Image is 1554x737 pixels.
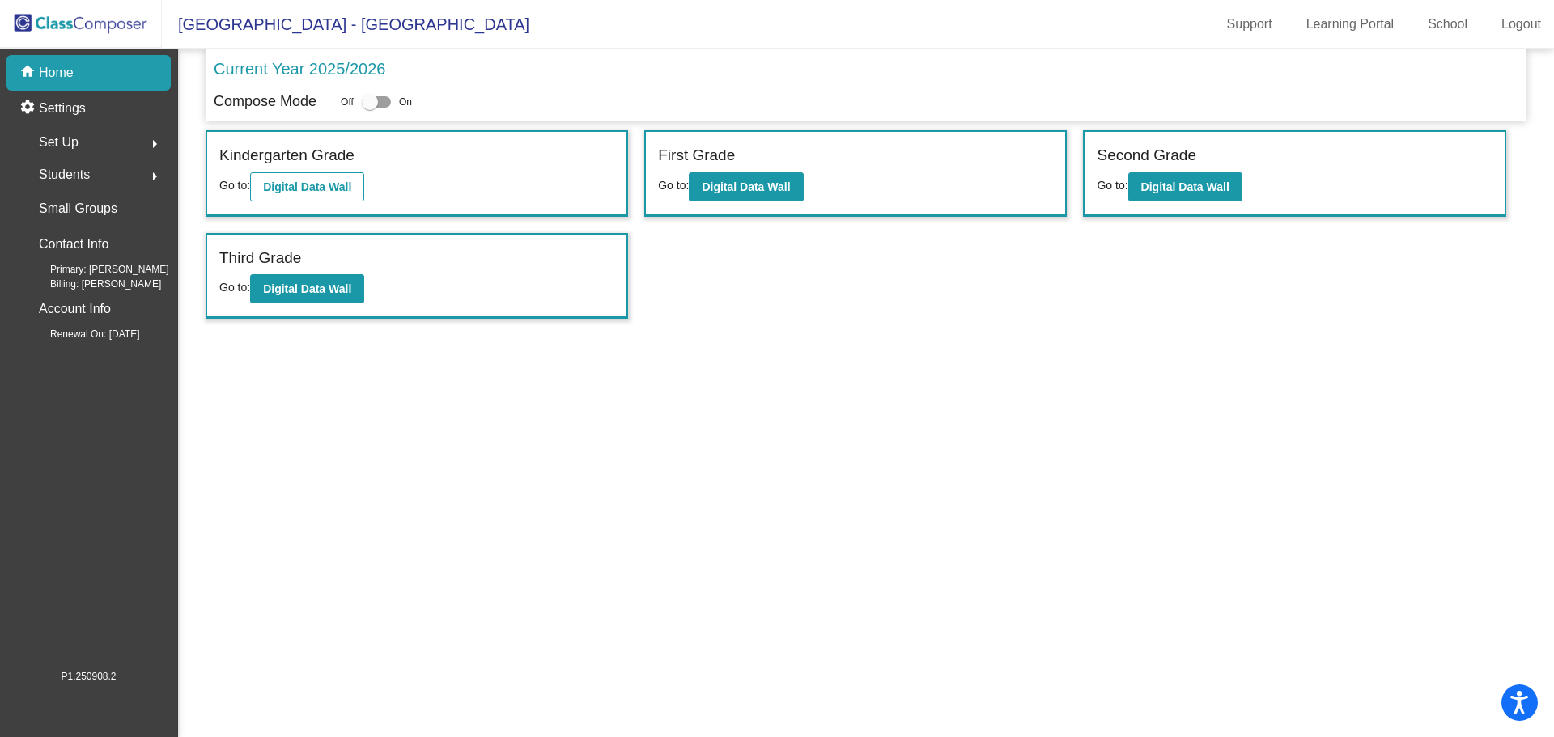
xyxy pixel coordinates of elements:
[1214,11,1285,37] a: Support
[39,63,74,83] p: Home
[263,282,351,295] b: Digital Data Wall
[689,172,803,201] button: Digital Data Wall
[1415,11,1480,37] a: School
[219,144,355,167] label: Kindergarten Grade
[1097,179,1127,192] span: Go to:
[250,172,364,201] button: Digital Data Wall
[214,91,316,112] p: Compose Mode
[19,63,39,83] mat-icon: home
[219,179,250,192] span: Go to:
[263,180,351,193] b: Digital Data Wall
[24,327,139,341] span: Renewal On: [DATE]
[219,247,301,270] label: Third Grade
[162,11,529,37] span: [GEOGRAPHIC_DATA] - [GEOGRAPHIC_DATA]
[658,179,689,192] span: Go to:
[1141,180,1229,193] b: Digital Data Wall
[399,95,412,109] span: On
[219,281,250,294] span: Go to:
[39,233,108,256] p: Contact Info
[1293,11,1408,37] a: Learning Portal
[39,99,86,118] p: Settings
[39,163,90,186] span: Students
[39,197,117,220] p: Small Groups
[145,167,164,186] mat-icon: arrow_right
[214,57,385,81] p: Current Year 2025/2026
[24,262,169,277] span: Primary: [PERSON_NAME]
[24,277,161,291] span: Billing: [PERSON_NAME]
[658,144,735,167] label: First Grade
[39,298,111,320] p: Account Info
[702,180,790,193] b: Digital Data Wall
[145,134,164,154] mat-icon: arrow_right
[341,95,354,109] span: Off
[1128,172,1242,201] button: Digital Data Wall
[39,131,79,154] span: Set Up
[1097,144,1196,167] label: Second Grade
[250,274,364,303] button: Digital Data Wall
[1488,11,1554,37] a: Logout
[19,99,39,118] mat-icon: settings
